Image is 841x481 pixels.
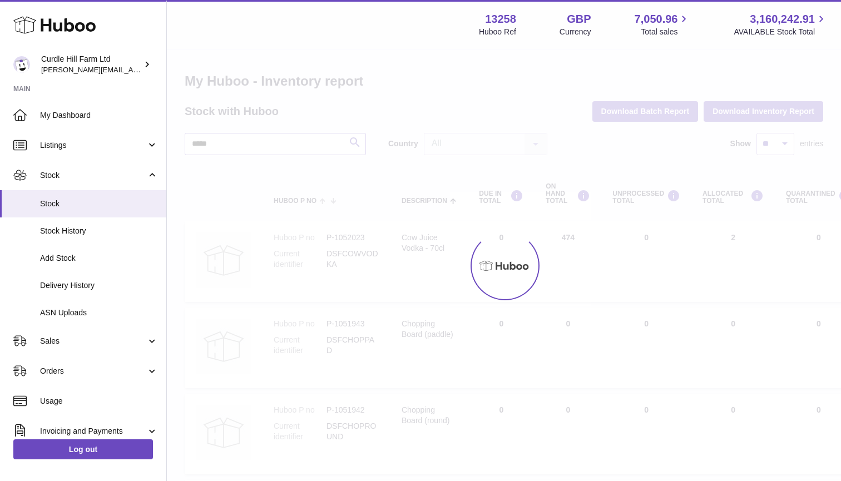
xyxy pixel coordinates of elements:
span: Orders [40,366,146,376]
span: Invoicing and Payments [40,426,146,437]
span: 7,050.96 [635,12,678,27]
span: Listings [40,140,146,151]
span: AVAILABLE Stock Total [734,27,828,37]
span: My Dashboard [40,110,158,121]
span: Total sales [641,27,690,37]
strong: 13258 [485,12,516,27]
span: [PERSON_NAME][EMAIL_ADDRESS][DOMAIN_NAME] [41,65,223,74]
span: Usage [40,396,158,406]
div: Huboo Ref [479,27,516,37]
span: Stock [40,199,158,209]
div: Curdle Hill Farm Ltd [41,54,141,75]
a: 3,160,242.91 AVAILABLE Stock Total [734,12,828,37]
span: Sales [40,336,146,346]
span: Add Stock [40,253,158,264]
span: ASN Uploads [40,308,158,318]
span: 3,160,242.91 [750,12,815,27]
a: Log out [13,439,153,459]
div: Currency [560,27,591,37]
strong: GBP [567,12,591,27]
img: charlotte@diddlysquatfarmshop.com [13,56,30,73]
span: Stock [40,170,146,181]
span: Stock History [40,226,158,236]
a: 7,050.96 Total sales [635,12,691,37]
span: Delivery History [40,280,158,291]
